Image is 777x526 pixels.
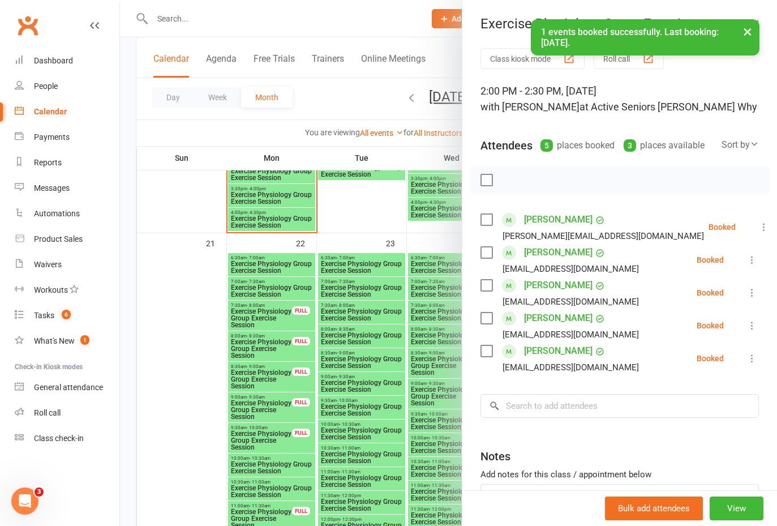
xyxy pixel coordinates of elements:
[15,201,119,226] a: Automations
[34,56,73,65] div: Dashboard
[15,375,119,400] a: General attendance kiosk mode
[697,354,724,362] div: Booked
[480,83,759,115] div: 2:00 PM - 2:30 PM, [DATE]
[579,101,757,113] span: at Active Seniors [PERSON_NAME] Why
[480,138,533,153] div: Attendees
[34,260,62,269] div: Waivers
[722,138,759,152] div: Sort by
[15,252,119,277] a: Waivers
[15,303,119,328] a: Tasks 6
[34,383,103,392] div: General attendance
[34,336,75,345] div: What's New
[503,360,639,375] div: [EMAIL_ADDRESS][DOMAIN_NAME]
[737,19,758,44] button: ×
[15,48,119,74] a: Dashboard
[624,138,705,153] div: places available
[34,132,70,142] div: Payments
[480,101,579,113] span: with [PERSON_NAME]
[34,285,68,294] div: Workouts
[15,277,119,303] a: Workouts
[62,310,71,319] span: 6
[524,243,593,262] a: [PERSON_NAME]
[34,311,54,320] div: Tasks
[710,497,763,520] button: View
[15,400,119,426] a: Roll call
[524,342,593,360] a: [PERSON_NAME]
[34,408,61,417] div: Roll call
[697,256,724,264] div: Booked
[524,276,593,294] a: [PERSON_NAME]
[15,74,119,99] a: People
[15,150,119,176] a: Reports
[462,16,777,32] div: Exercise Physiology Group Exercise Session
[15,99,119,125] a: Calendar
[605,497,703,520] button: Bulk add attendees
[540,138,615,153] div: places booked
[34,209,80,218] div: Automations
[15,176,119,201] a: Messages
[34,183,70,193] div: Messages
[34,107,67,116] div: Calendar
[531,19,759,55] div: 1 events booked successfully. Last booking: [DATE].
[709,223,736,231] div: Booked
[15,125,119,150] a: Payments
[697,322,724,330] div: Booked
[503,262,639,276] div: [EMAIL_ADDRESS][DOMAIN_NAME]
[34,158,62,167] div: Reports
[14,11,42,40] a: Clubworx
[524,211,593,229] a: [PERSON_NAME]
[503,294,639,309] div: [EMAIL_ADDRESS][DOMAIN_NAME]
[480,468,759,481] div: Add notes for this class / appointment below
[480,394,759,418] input: Search to add attendees
[503,327,639,342] div: [EMAIL_ADDRESS][DOMAIN_NAME]
[15,426,119,451] a: Class kiosk mode
[524,309,593,327] a: [PERSON_NAME]
[480,448,510,464] div: Notes
[697,289,724,297] div: Booked
[15,226,119,252] a: Product Sales
[80,335,89,345] span: 1
[35,487,44,497] span: 3
[34,82,58,91] div: People
[540,139,553,152] div: 5
[11,487,38,515] iframe: Intercom live chat
[34,434,84,443] div: Class check-in
[34,234,83,243] div: Product Sales
[624,139,636,152] div: 3
[15,328,119,354] a: What's New1
[503,229,704,243] div: [PERSON_NAME][EMAIL_ADDRESS][DOMAIN_NAME]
